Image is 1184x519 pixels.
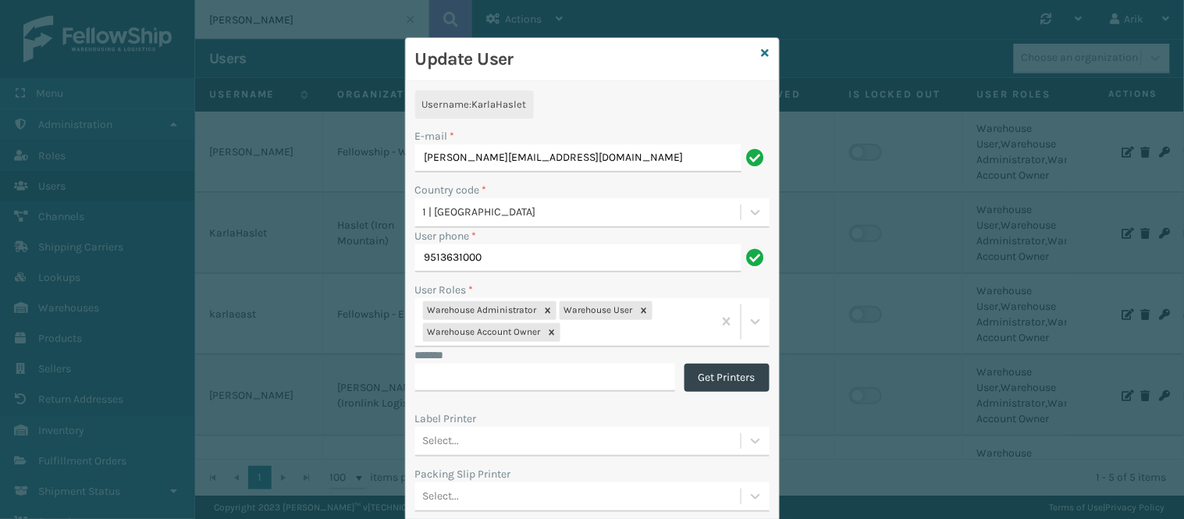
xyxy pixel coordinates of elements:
[415,48,756,71] h3: Update User
[422,98,472,110] span: Username :
[423,204,742,221] div: 1 | [GEOGRAPHIC_DATA]
[423,323,543,342] div: Warehouse Account Owner
[415,282,474,298] label: User Roles
[415,128,455,144] label: E-mail
[560,301,635,320] div: Warehouse User
[415,411,477,427] label: Label Printer
[415,228,477,244] label: User phone
[423,432,460,449] div: Select...
[423,488,460,504] div: Select...
[415,182,487,198] label: Country code
[472,98,527,110] span: KarlaHaslet
[684,364,770,392] button: Get Printers
[415,466,511,482] label: Packing Slip Printer
[423,301,539,320] div: Warehouse Administrator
